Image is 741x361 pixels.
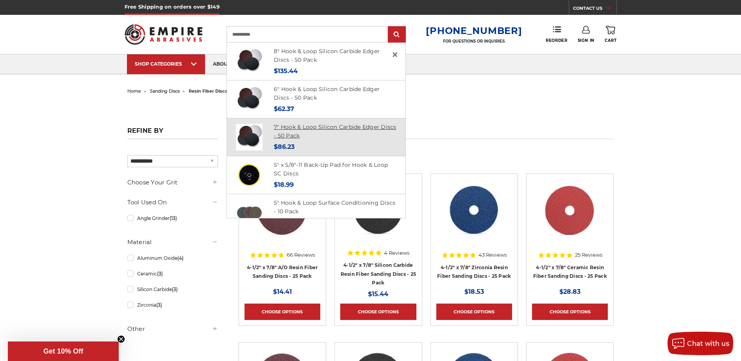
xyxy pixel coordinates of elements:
[573,4,616,15] a: CONTACT US
[436,179,512,255] a: 4-1/2" zirc resin fiber disc
[538,179,602,242] img: 4-1/2" ceramic resin fiber disc
[150,88,180,94] a: sanding discs
[236,162,262,188] img: 5" x 5/8"-11 Back-Up Pad for Hook & Loop SC Discs
[157,271,163,277] span: (3)
[341,262,416,286] a: 4-1/2" x 7/8" Silicon Carbide Resin Fiber Sanding Discs - 25 Pack
[127,198,218,207] h5: Tool Used On
[245,304,320,320] a: Choose Options
[135,61,197,67] div: SHOP CATEGORIES
[236,48,262,74] img: Silicon Carbide 8" Hook & Loop Edger Discs
[274,199,395,215] a: 5" Hook & Loop Surface Conditioning Discs - 10 Pack
[236,200,262,226] img: 5 inch surface conditioning discs
[687,340,729,347] span: Chat with us
[127,267,218,281] a: Ceramic
[208,156,216,165] button: ×
[274,86,380,102] a: 6" Hook & Loop Silicon Carbide Edger Discs - 50 Pack
[274,48,380,64] a: 8" Hook & Loop Silicon Carbide Edger Discs - 50 Pack
[127,238,218,247] h5: Material
[436,304,512,320] a: Choose Options
[437,264,511,279] a: 4-1/2" x 7/8" Zirconia Resin Fiber Sanding Discs - 25 Pack
[532,179,608,255] a: 4-1/2" ceramic resin fiber disc
[605,26,616,43] a: Cart
[578,38,595,43] span: Sign In
[605,38,616,43] span: Cart
[274,105,294,113] span: $62.37
[247,264,318,279] a: 4-1/2" x 7/8" A/O Resin Fiber Sanding Discs - 25 Pack
[668,332,733,355] button: Chat with us
[546,38,567,43] span: Reorder
[546,26,567,43] a: Reorder
[205,54,246,74] a: about us
[127,178,218,187] h5: Choose Your Grit
[274,123,396,139] a: 7" Hook & Loop Silicon Carbide Edger Discs - 50 Pack
[8,341,119,361] div: Get 10% OffClose teaser
[236,124,262,150] img: Silicon Carbide 7" Hook & Loop Edger Discs
[575,252,602,257] span: 25 Reviews
[127,211,218,225] a: Angle Grinder
[125,19,203,50] img: Empire Abrasives
[426,25,522,36] a: [PHONE_NUMBER]
[127,251,218,265] a: Aluminum Oxide
[273,288,292,295] span: $14.41
[391,47,398,62] span: ×
[384,250,409,256] span: 4 Reviews
[127,282,218,296] a: Silicon Carbide
[274,67,298,75] span: $135.44
[170,215,177,221] span: (13)
[532,304,608,320] a: Choose Options
[426,39,522,44] p: FOR QUESTIONS OR INQUIRIES
[274,161,388,177] a: 5" x 5/8"-11 Back-Up Pad for Hook & Loop SC Discs
[43,347,83,355] span: Get 10% Off
[127,127,218,139] h5: Refine by
[127,88,141,94] a: home
[237,122,614,139] h1: resin fiber discs
[287,252,315,257] span: 66 Reviews
[443,179,505,242] img: 4-1/2" zirc resin fiber disc
[533,264,607,279] a: 4-1/2" x 7/8" Ceramic Resin Fiber Sanding Discs - 25 Pack
[340,304,416,320] a: Choose Options
[464,288,484,295] span: $18.53
[117,335,125,343] button: Close teaser
[389,48,401,61] a: Close
[274,181,294,188] span: $18.99
[236,86,262,112] img: Silicon Carbide 6" Hook & Loop Edger Discs
[127,324,218,334] h5: Other
[479,252,507,257] span: 43 Reviews
[172,286,178,292] span: (3)
[368,290,388,298] span: $15.44
[389,27,405,43] input: Submit
[559,288,580,295] span: $28.83
[274,143,295,150] span: $86.23
[189,88,227,94] span: resin fiber discs
[127,298,218,312] a: Zirconia
[156,302,162,308] span: (3)
[177,255,184,261] span: (4)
